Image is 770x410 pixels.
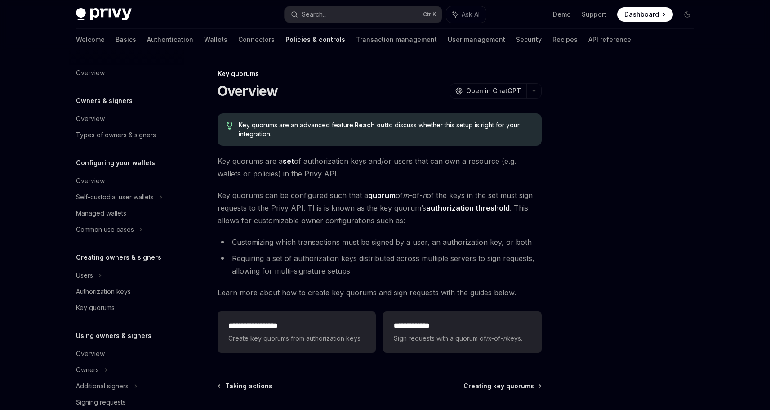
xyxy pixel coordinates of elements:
[76,252,161,263] h5: Creating owners & signers
[423,11,436,18] span: Ctrl K
[69,346,184,362] a: Overview
[516,29,542,50] a: Security
[76,302,115,313] div: Key quorums
[76,365,99,375] div: Owners
[76,286,131,297] div: Authorization keys
[218,155,542,180] span: Key quorums are a of authorization keys and/or users that can own a resource (e.g. wallets or pol...
[552,29,578,50] a: Recipes
[285,6,442,23] button: Search...CtrlK
[69,284,184,300] a: Authorization keys
[680,7,694,22] button: Toggle dark mode
[76,113,105,124] div: Overview
[426,203,510,212] strong: authorization threshold
[76,8,132,21] img: dark logo
[423,191,427,200] em: n
[225,382,272,391] span: Taking actions
[76,192,154,203] div: Self-custodial user wallets
[462,10,480,19] span: Ask AI
[227,122,233,130] svg: Tip
[239,121,532,139] span: Key quorums are an advanced feature. to discuss whether this setup is right for your integration.
[76,95,133,106] h5: Owners & signers
[69,205,184,221] a: Managed wallets
[356,29,437,50] a: Transaction management
[204,29,227,50] a: Wallets
[302,9,327,20] div: Search...
[69,127,184,143] a: Types of owners & signers
[76,270,93,281] div: Users
[355,121,387,129] a: Reach out
[463,382,541,391] a: Creating key quorums
[76,158,155,168] h5: Configuring your wallets
[486,334,491,342] em: m
[503,334,507,342] em: n
[238,29,275,50] a: Connectors
[394,333,530,344] span: Sign requests with a quorum of -of- keys.
[588,29,631,50] a: API reference
[76,397,126,408] div: Signing requests
[69,300,184,316] a: Key quorums
[582,10,606,19] a: Support
[218,286,542,299] span: Learn more about how to create key quorums and sign requests with the guides below.
[624,10,659,19] span: Dashboard
[218,189,542,227] span: Key quorums can be configured such that a of -of- of the keys in the set must sign requests to th...
[76,29,105,50] a: Welcome
[218,236,542,248] li: Customizing which transactions must be signed by a user, an authorization key, or both
[446,6,486,23] button: Ask AI
[76,176,105,186] div: Overview
[76,381,129,392] div: Additional signers
[466,86,521,95] span: Open in ChatGPT
[76,208,126,219] div: Managed wallets
[76,130,156,140] div: Types of owners & signers
[463,382,534,391] span: Creating key quorums
[450,83,526,99] button: Open in ChatGPT
[553,10,571,19] a: Demo
[283,157,294,166] strong: set
[617,7,673,22] a: Dashboard
[218,252,542,277] li: Requiring a set of authorization keys distributed across multiple servers to sign requests, allow...
[69,173,184,189] a: Overview
[403,191,409,200] em: m
[147,29,193,50] a: Authentication
[228,333,365,344] span: Create key quorums from authorization keys.
[218,69,542,78] div: Key quorums
[76,330,151,341] h5: Using owners & signers
[448,29,505,50] a: User management
[69,111,184,127] a: Overview
[76,348,105,359] div: Overview
[218,382,272,391] a: Taking actions
[76,224,134,235] div: Common use cases
[76,68,105,78] div: Overview
[69,65,184,81] a: Overview
[218,83,278,99] h1: Overview
[368,191,396,200] strong: quorum
[285,29,345,50] a: Policies & controls
[116,29,136,50] a: Basics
